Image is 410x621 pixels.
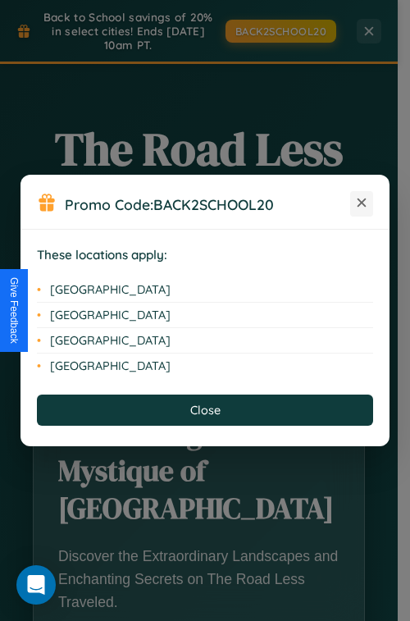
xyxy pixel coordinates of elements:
li: [GEOGRAPHIC_DATA] [37,354,373,378]
div: Give Feedback [8,277,20,344]
div: Open Intercom Messenger [16,565,56,605]
h3: Promo Code: [65,195,350,213]
b: BACK2SCHOOL20 [153,195,274,213]
button: Close [37,395,373,426]
li: [GEOGRAPHIC_DATA] [37,277,373,303]
li: [GEOGRAPHIC_DATA] [37,328,373,354]
li: [GEOGRAPHIC_DATA] [37,303,373,328]
strong: These locations apply: [37,247,167,263]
